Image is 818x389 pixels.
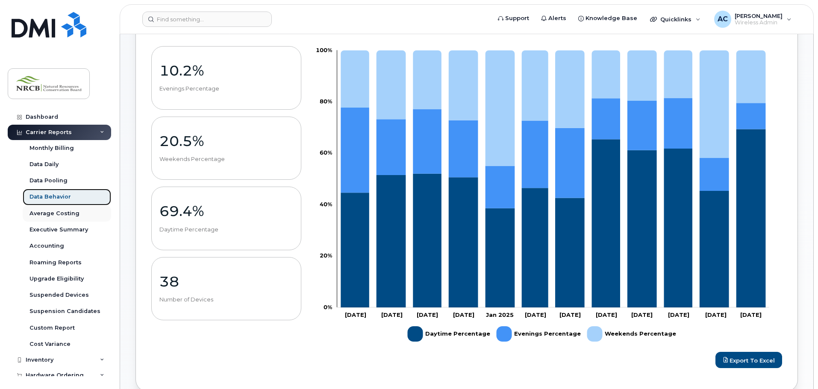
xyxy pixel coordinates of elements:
[381,311,403,318] tspan: [DATE]
[644,11,706,28] div: Quicklinks
[740,311,762,318] tspan: [DATE]
[660,16,691,23] span: Quicklinks
[159,296,293,304] p: Number of Devices
[718,14,728,24] span: AC
[730,357,775,363] span: Export to Excel
[324,304,332,310] tspan: 0%
[453,311,474,318] tspan: [DATE]
[586,14,637,23] span: Knowledge Base
[320,98,332,105] tspan: 80%
[320,149,332,156] tspan: 60%
[715,352,782,368] a: Export to Excel
[345,311,366,318] tspan: [DATE]
[735,12,783,19] span: [PERSON_NAME]
[596,311,617,318] tspan: [DATE]
[668,311,689,318] tspan: [DATE]
[159,203,293,219] p: 69.4%
[735,19,783,26] span: Wireless Admin
[320,201,332,208] tspan: 40%
[486,311,514,318] tspan: Jan 2025
[408,323,676,345] g: Legend
[492,10,535,27] a: Support
[159,133,293,149] p: 20.5%
[535,10,572,27] a: Alerts
[505,14,529,23] span: Support
[587,323,676,345] g: Weekends Percentage
[497,323,581,345] g: Evenings Percentage
[159,155,293,163] p: Weekends Percentage
[559,311,581,318] tspan: [DATE]
[548,14,566,23] span: Alerts
[631,311,653,318] tspan: [DATE]
[159,63,293,78] p: 10.2%
[142,12,272,27] input: Find something...
[525,311,546,318] tspan: [DATE]
[159,274,293,289] p: 38
[159,85,293,93] p: Evenings Percentage
[320,252,332,259] tspan: 20%
[316,47,332,53] tspan: 100%
[159,226,293,234] p: Daytime Percentage
[705,311,727,318] tspan: [DATE]
[408,323,490,345] g: Daytime Percentage
[417,311,438,318] tspan: [DATE]
[572,10,643,27] a: Knowledge Base
[316,47,769,345] g: Chart
[708,11,797,28] div: Amanda Cundliffe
